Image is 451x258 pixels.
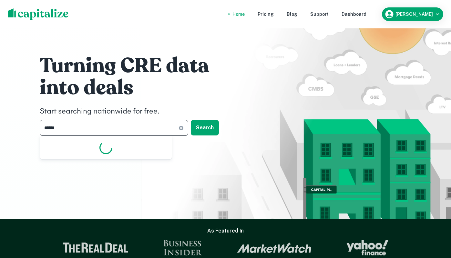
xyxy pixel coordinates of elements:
[346,240,388,255] img: Yahoo Finance
[8,8,69,20] img: capitalize-logo.png
[191,120,219,135] button: Search
[232,11,245,18] a: Home
[395,12,433,16] h6: [PERSON_NAME]
[310,11,329,18] a: Support
[40,106,233,117] h4: Start searching nationwide for free.
[419,186,451,217] iframe: Chat Widget
[287,11,297,18] a: Blog
[40,53,233,79] h1: Turning CRE data
[237,242,312,253] img: Market Watch
[63,243,128,253] img: The Real Deal
[163,240,202,255] img: Business Insider
[342,11,366,18] a: Dashboard
[207,227,244,235] h6: As Featured In
[258,11,274,18] a: Pricing
[382,7,443,21] button: [PERSON_NAME]
[40,75,233,101] h1: into deals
